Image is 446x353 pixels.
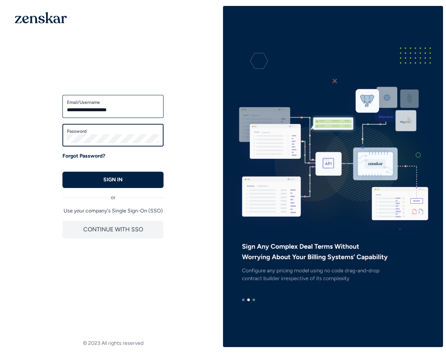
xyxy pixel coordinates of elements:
[62,152,105,160] a: Forgot Password?
[67,128,159,134] label: Password
[62,221,164,238] button: CONTINUE WITH SSO
[3,340,223,347] footer: © 2023 All rights reserved
[62,172,164,188] button: SIGN IN
[67,99,159,105] label: Email/Username
[223,36,443,317] img: e3ZQAAAMhDCM8y96E9JIIDxLgAABAgQIECBAgAABAgQyAoJA5mpDCRAgQIAAAQIECBAgQIAAAQIECBAgQKAsIAiU37edAAECB...
[15,12,67,23] img: 1OGAJ2xQqyY4LXKgY66KYq0eOWRCkrZdAb3gUhuVAqdWPZE9SRJmCz+oDMSn4zDLXe31Ii730ItAGKgCKgCCgCikA4Av8PJUP...
[62,207,164,215] p: Use your company's Single Sign-On (SSO)
[103,176,123,184] p: SIGN IN
[62,188,164,201] div: or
